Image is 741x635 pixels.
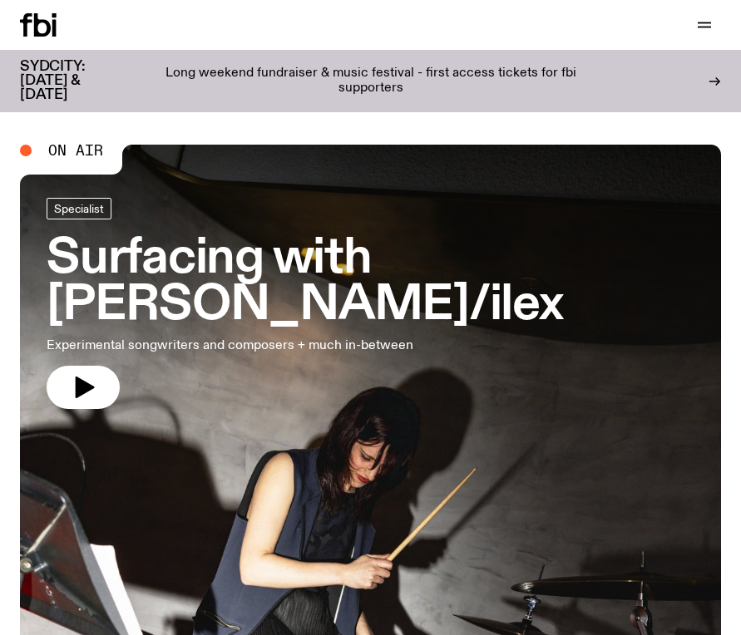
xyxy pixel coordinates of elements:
[47,198,694,409] a: Surfacing with [PERSON_NAME]/ilexExperimental songwriters and composers + much in-between
[20,60,126,102] h3: SYDCITY: [DATE] & [DATE]
[47,198,111,219] a: Specialist
[48,143,103,158] span: On Air
[140,66,601,96] p: Long weekend fundraiser & music festival - first access tickets for fbi supporters
[54,202,104,214] span: Specialist
[47,236,694,329] h3: Surfacing with [PERSON_NAME]/ilex
[47,336,472,356] p: Experimental songwriters and composers + much in-between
